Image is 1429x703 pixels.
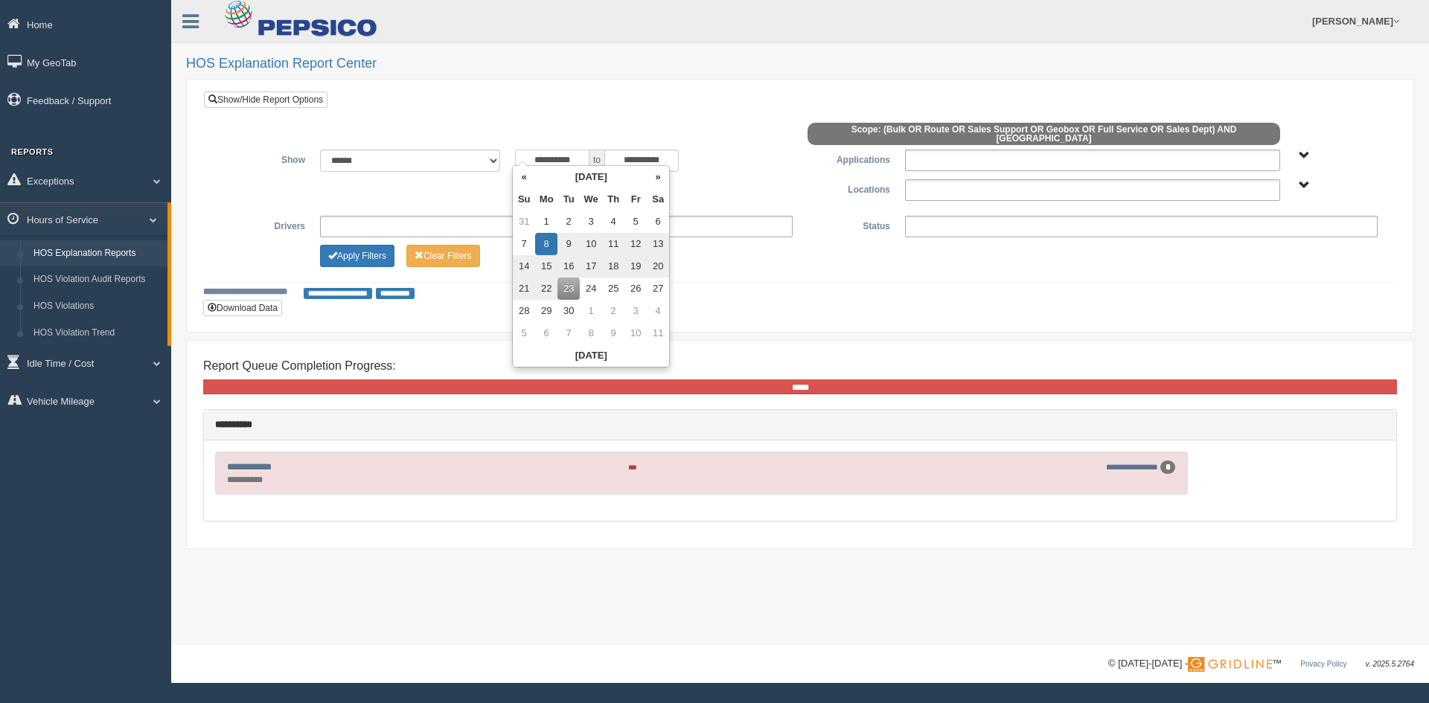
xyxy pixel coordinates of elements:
[624,255,647,277] td: 19
[203,359,1397,373] h4: Report Queue Completion Progress:
[557,255,580,277] td: 16
[1366,660,1414,668] span: v. 2025.5.2764
[589,150,604,172] span: to
[580,277,602,300] td: 24
[535,211,557,233] td: 1
[808,123,1280,145] span: Scope: (Bulk OR Route OR Sales Support OR Geobox OR Full Service OR Sales Dept) AND [GEOGRAPHIC_D...
[535,322,557,344] td: 6
[406,245,480,267] button: Change Filter Options
[204,92,327,108] a: Show/Hide Report Options
[624,300,647,322] td: 3
[513,344,669,367] th: [DATE]
[27,240,167,267] a: HOS Explanation Reports
[513,188,535,211] th: Su
[647,300,669,322] td: 4
[580,300,602,322] td: 1
[186,57,1414,71] h2: HOS Explanation Report Center
[513,277,535,300] td: 21
[215,216,313,234] label: Drivers
[800,179,898,197] label: Locations
[27,293,167,320] a: HOS Violations
[580,255,602,277] td: 17
[602,188,624,211] th: Th
[1188,657,1272,672] img: Gridline
[513,233,535,255] td: 7
[580,211,602,233] td: 3
[557,211,580,233] td: 2
[580,188,602,211] th: We
[513,211,535,233] td: 31
[580,233,602,255] td: 10
[647,166,669,188] th: »
[535,255,557,277] td: 15
[602,300,624,322] td: 2
[535,188,557,211] th: Mo
[557,277,580,300] td: 23
[535,166,647,188] th: [DATE]
[800,150,898,167] label: Applications
[215,150,313,167] label: Show
[535,277,557,300] td: 22
[535,300,557,322] td: 29
[27,320,167,347] a: HOS Violation Trend
[602,255,624,277] td: 18
[513,255,535,277] td: 14
[624,188,647,211] th: Fr
[535,233,557,255] td: 8
[1300,660,1346,668] a: Privacy Policy
[320,245,394,267] button: Change Filter Options
[513,300,535,322] td: 28
[647,211,669,233] td: 6
[624,233,647,255] td: 12
[602,211,624,233] td: 4
[800,216,898,234] label: Status
[647,188,669,211] th: Sa
[602,277,624,300] td: 25
[557,300,580,322] td: 30
[580,322,602,344] td: 8
[647,255,669,277] td: 20
[557,188,580,211] th: Tu
[557,322,580,344] td: 7
[513,322,535,344] td: 5
[557,233,580,255] td: 9
[27,266,167,293] a: HOS Violation Audit Reports
[513,166,535,188] th: «
[624,211,647,233] td: 5
[203,300,282,316] button: Download Data
[1108,656,1414,672] div: © [DATE]-[DATE] - ™
[647,277,669,300] td: 27
[602,233,624,255] td: 11
[647,233,669,255] td: 13
[624,277,647,300] td: 26
[647,322,669,344] td: 11
[602,322,624,344] td: 9
[624,322,647,344] td: 10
